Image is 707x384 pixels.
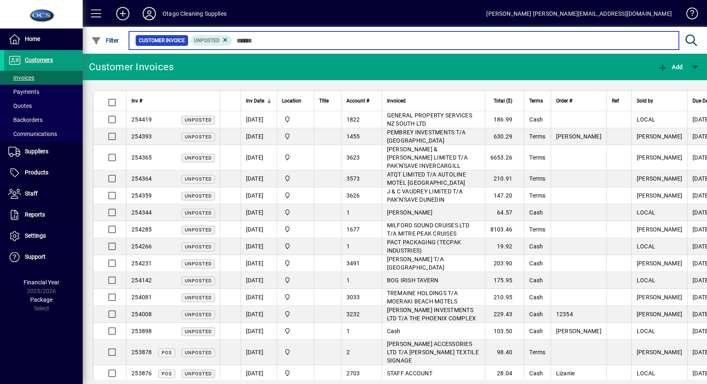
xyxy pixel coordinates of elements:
span: Order # [556,96,572,105]
span: 254285 [131,226,152,233]
span: Inv Date [246,96,264,105]
a: Settings [4,226,83,246]
span: Unposted [194,38,220,43]
span: Head Office [282,348,309,357]
mat-chip: Customer Invoice Status: Unposted [191,35,232,46]
span: [PERSON_NAME] [637,175,682,182]
td: [DATE] [241,272,277,289]
span: Invoices [8,74,34,81]
td: [DATE] [241,289,277,306]
span: J & C VAUDREY LIMITED T/A PAK'N'SAVE DUNEDIN [387,188,463,203]
span: Suppliers [25,148,48,155]
span: Quotes [8,103,32,109]
td: [DATE] [241,145,277,170]
span: Cash [529,260,543,267]
div: Invoiced [387,96,480,105]
span: 253898 [131,328,152,334]
span: Cash [529,294,543,301]
span: Inv # [131,96,142,105]
span: Cash [529,243,543,250]
td: 6653.26 [485,145,524,170]
span: Head Office [282,327,309,336]
span: Filter [91,37,119,44]
span: LOCAL [637,370,655,377]
span: Financial Year [24,279,60,286]
span: Account # [346,96,369,105]
span: [PERSON_NAME] [556,328,602,334]
a: Backorders [4,113,83,127]
span: 3626 [346,192,360,199]
span: 1822 [346,116,360,123]
td: [DATE] [241,323,277,340]
span: Cash [529,277,543,284]
td: [DATE] [241,365,277,382]
span: 1 [346,243,350,250]
span: Terms [529,154,545,161]
span: Add [658,64,683,70]
span: Unposted [185,312,212,317]
span: Cash [529,328,543,334]
span: 2 [346,349,350,355]
a: Staff [4,184,83,204]
span: [PERSON_NAME] [637,294,682,301]
td: 19.92 [485,238,524,255]
span: Head Office [282,293,309,302]
td: [DATE] [241,221,277,238]
span: Unposted [185,193,212,199]
span: Unposted [185,227,212,233]
span: 254231 [131,260,152,267]
span: Staff [25,190,38,197]
span: PACT PACKAGING (TECPAK INDUSTRIES) [387,239,461,254]
button: Add [656,60,685,74]
span: 254365 [131,154,152,161]
span: [PERSON_NAME] [637,226,682,233]
td: 8103.46 [485,221,524,238]
span: 3491 [346,260,360,267]
span: 254142 [131,277,152,284]
span: GENERAL PROPERTY SERVICES NZ SOUTH LTD [387,112,472,127]
span: Head Office [282,242,309,251]
span: Title [319,96,329,105]
div: Inv # [131,96,215,105]
div: Account # [346,96,377,105]
span: [PERSON_NAME] [637,311,682,317]
span: Terms [529,133,545,140]
span: Settings [25,232,46,239]
td: 175.95 [485,272,524,289]
td: 630.29 [485,128,524,145]
span: 3573 [346,175,360,182]
span: Cash [529,209,543,216]
span: Unposted [185,261,212,267]
span: [PERSON_NAME] T/A [GEOGRAPHIC_DATA] [387,256,444,271]
div: Order # [556,96,602,105]
a: Quotes [4,99,83,113]
div: Inv Date [246,96,272,105]
span: [PERSON_NAME] [387,209,432,216]
span: Head Office [282,115,309,124]
td: 229.43 [485,306,524,323]
span: [PERSON_NAME] & [PERSON_NAME] LIMITED T/A PAK'N'SAVE INVERCARGILL [387,146,468,169]
span: Total ($) [494,96,512,105]
td: [DATE] [241,306,277,323]
span: 253878 [131,349,152,355]
div: Title [319,96,336,105]
span: Head Office [282,191,309,200]
span: Unposted [185,329,212,334]
span: [PERSON_NAME] INVESTMENTS LTD T/A THE PHOENIX COMPLEX [387,307,476,322]
span: LOCAL [637,209,655,216]
span: Unposted [185,176,212,182]
span: 1455 [346,133,360,140]
span: LOCAL [637,243,655,250]
span: 1 [346,277,350,284]
span: STAFF ACCOUNT [387,370,432,377]
span: Unposted [185,244,212,250]
span: Unposted [185,210,212,216]
span: BOG IRISH TAVERN [387,277,439,284]
td: 210.95 [485,289,524,306]
span: Reports [25,211,45,218]
span: Backorders [8,117,43,123]
span: 1 [346,328,350,334]
span: Communications [8,131,57,137]
button: Profile [136,6,162,21]
td: [DATE] [241,238,277,255]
